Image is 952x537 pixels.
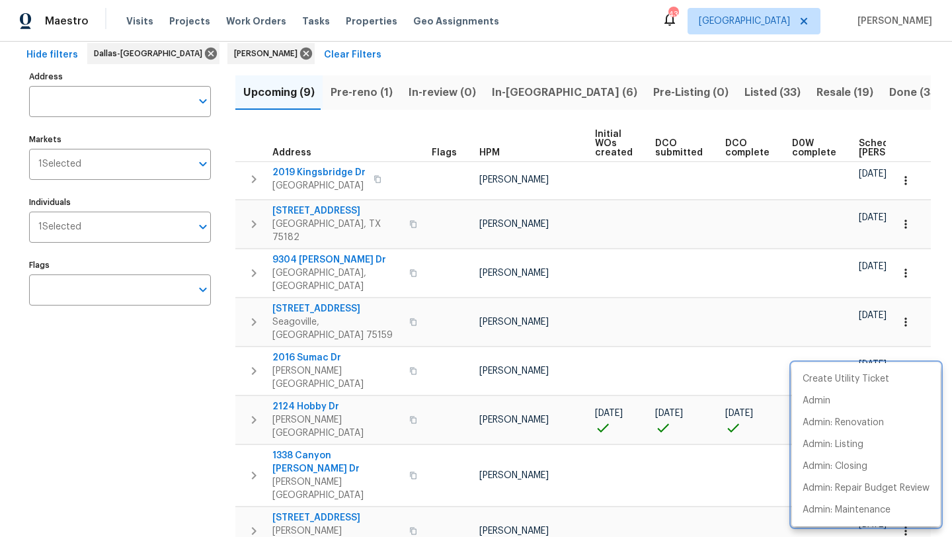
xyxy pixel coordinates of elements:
p: Admin [803,394,830,408]
p: Admin: Closing [803,460,867,474]
p: Admin: Renovation [803,416,884,430]
p: Create Utility Ticket [803,372,889,386]
p: Admin: Repair Budget Review [803,481,930,495]
p: Admin: Maintenance [803,503,891,517]
p: Admin: Listing [803,438,863,452]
